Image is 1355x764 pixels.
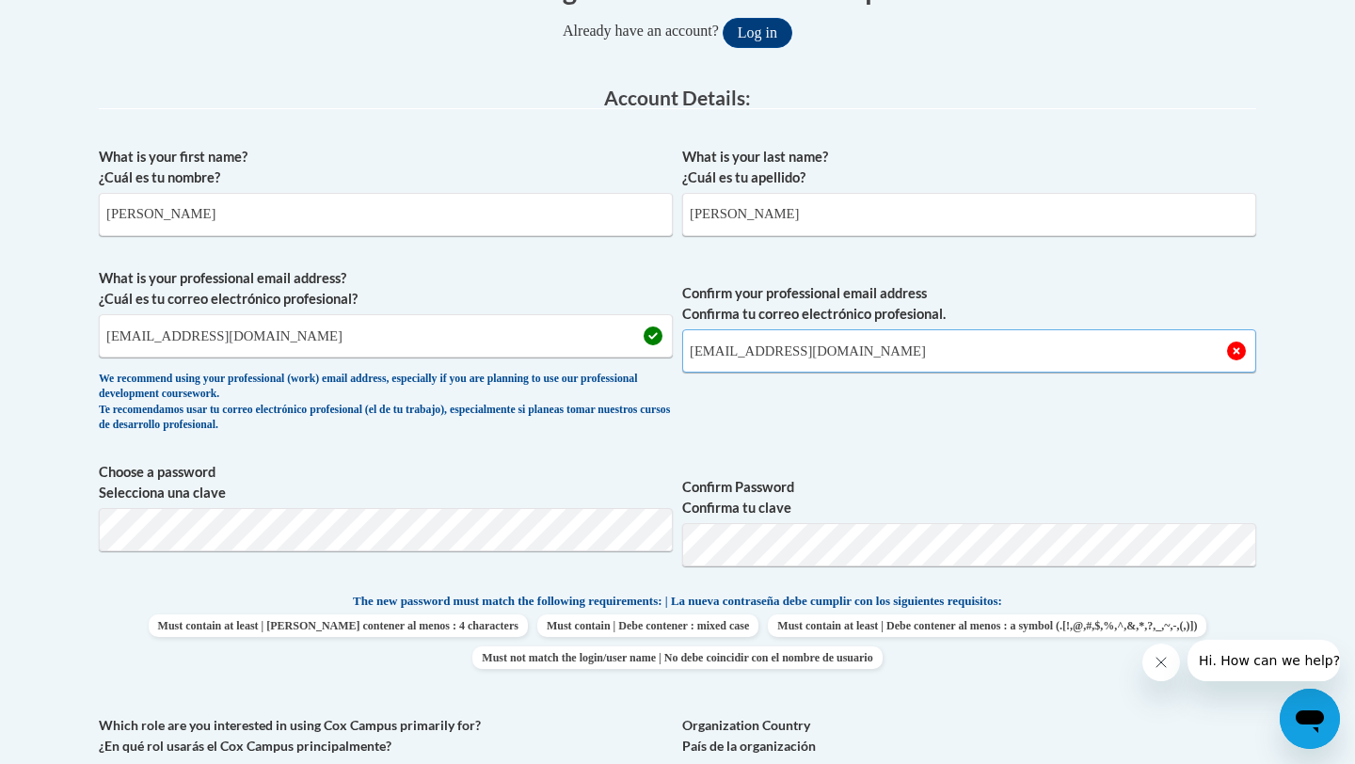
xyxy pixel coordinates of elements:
input: Metadata input [99,314,673,358]
span: The new password must match the following requirements: | La nueva contraseña debe cumplir con lo... [353,593,1002,610]
iframe: Button to launch messaging window [1280,689,1340,749]
input: Metadata input [682,193,1256,236]
label: Which role are you interested in using Cox Campus primarily for? ¿En qué rol usarás el Cox Campus... [99,715,673,756]
iframe: Message from company [1188,640,1340,681]
label: Confirm Password Confirma tu clave [682,477,1256,518]
span: Must not match the login/user name | No debe coincidir con el nombre de usuario [472,646,882,669]
span: Already have an account? [563,23,719,39]
button: Log in [723,18,792,48]
label: Organization Country País de la organización [682,715,1256,756]
span: Must contain at least | [PERSON_NAME] contener al menos : 4 characters [149,614,528,637]
div: We recommend using your professional (work) email address, especially if you are planning to use ... [99,372,673,434]
span: Must contain at least | Debe contener al menos : a symbol (.[!,@,#,$,%,^,&,*,?,_,~,-,(,)]) [768,614,1206,637]
label: What is your professional email address? ¿Cuál es tu correo electrónico profesional? [99,268,673,310]
label: What is your last name? ¿Cuál es tu apellido? [682,147,1256,188]
input: Required [682,329,1256,373]
input: Metadata input [99,193,673,236]
span: Must contain | Debe contener : mixed case [537,614,758,637]
iframe: Close message [1142,644,1180,681]
label: What is your first name? ¿Cuál es tu nombre? [99,147,673,188]
span: Account Details: [604,86,751,109]
label: Choose a password Selecciona una clave [99,462,673,503]
label: Confirm your professional email address Confirma tu correo electrónico profesional. [682,283,1256,325]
